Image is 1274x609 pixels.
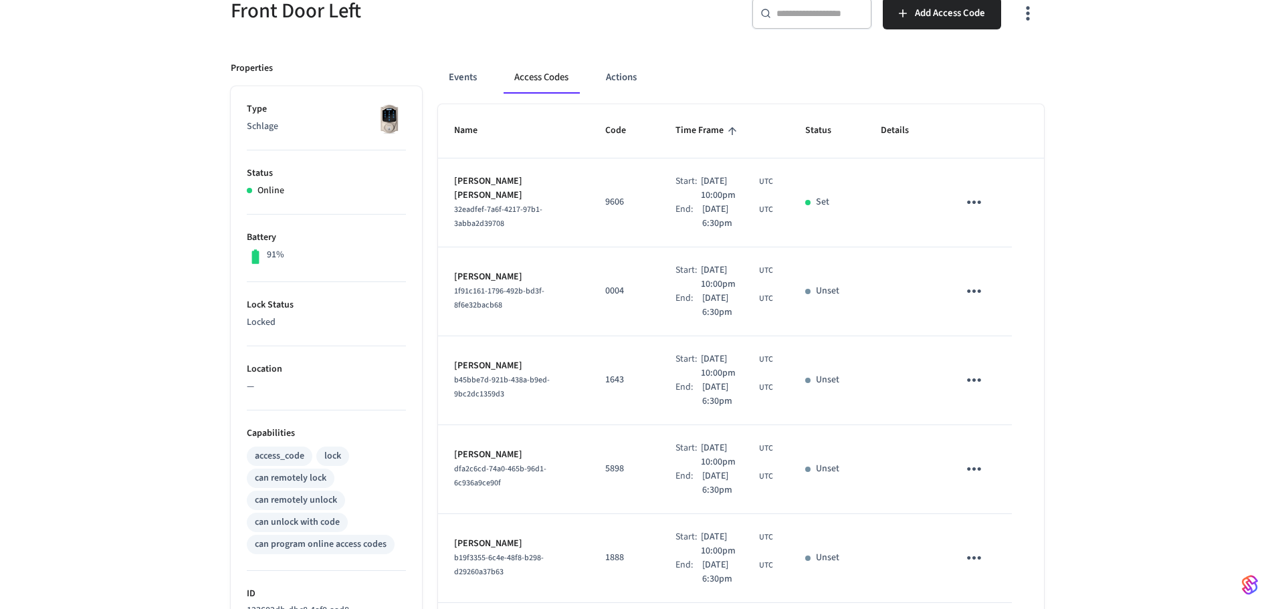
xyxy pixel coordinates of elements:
[702,291,774,320] div: UCT
[702,469,774,497] div: UCT
[915,5,985,22] span: Add Access Code
[605,551,643,565] p: 1888
[675,380,702,408] div: End:
[759,265,773,277] span: UTC
[454,285,544,311] span: 1f91c161-1796-492b-bd3f-8f6e32bacb68
[231,62,273,76] p: Properties
[675,558,702,586] div: End:
[255,471,326,485] div: can remotely lock
[605,120,643,141] span: Code
[701,530,756,558] span: [DATE] 10:00pm
[595,62,647,94] button: Actions
[454,359,573,373] p: [PERSON_NAME]
[759,293,773,305] span: UTC
[1242,574,1258,596] img: SeamLogoGradient.69752ec5.svg
[438,62,488,94] button: Events
[675,203,702,231] div: End:
[675,291,702,320] div: End:
[759,354,773,366] span: UTC
[247,587,406,601] p: ID
[759,531,773,543] span: UTC
[675,441,701,469] div: Start:
[702,203,774,231] div: UCT
[247,120,406,134] p: Schlage
[247,362,406,376] p: Location
[454,174,573,203] p: [PERSON_NAME] [PERSON_NAME]
[247,380,406,394] p: —
[454,204,542,229] span: 32eadfef-7a6f-4217-97b1-3abba2d39708
[702,558,757,586] span: [DATE] 6:30pm
[454,537,573,551] p: [PERSON_NAME]
[675,469,702,497] div: End:
[247,298,406,312] p: Lock Status
[702,380,757,408] span: [DATE] 6:30pm
[605,284,643,298] p: 0004
[759,204,773,216] span: UTC
[675,120,741,141] span: Time Frame
[675,263,701,291] div: Start:
[675,352,701,380] div: Start:
[605,373,643,387] p: 1643
[701,263,756,291] span: [DATE] 10:00pm
[816,373,839,387] p: Unset
[247,166,406,180] p: Status
[255,515,340,529] div: can unlock with code
[702,291,757,320] span: [DATE] 6:30pm
[255,537,387,552] div: can program online access codes
[454,448,573,462] p: [PERSON_NAME]
[816,284,839,298] p: Unset
[805,120,849,141] span: Status
[247,316,406,330] p: Locked
[816,462,839,476] p: Unset
[454,374,550,400] span: b45bbe7d-921b-438a-b9ed-9bc2dc1359d3
[759,443,773,455] span: UTC
[816,195,829,209] p: Set
[759,382,773,394] span: UTC
[701,441,773,469] div: UCT
[504,62,579,94] button: Access Codes
[701,441,756,469] span: [DATE] 10:00pm
[257,184,284,198] p: Online
[438,62,1044,94] div: ant example
[701,174,756,203] span: [DATE] 10:00pm
[247,231,406,245] p: Battery
[324,449,341,463] div: lock
[255,449,304,463] div: access_code
[675,174,701,203] div: Start:
[759,471,773,483] span: UTC
[701,530,773,558] div: UCT
[605,462,643,476] p: 5898
[759,176,773,188] span: UTC
[454,270,573,284] p: [PERSON_NAME]
[255,493,337,507] div: can remotely unlock
[247,102,406,116] p: Type
[701,174,773,203] div: UCT
[605,195,643,209] p: 9606
[759,560,773,572] span: UTC
[702,469,757,497] span: [DATE] 6:30pm
[701,352,756,380] span: [DATE] 10:00pm
[702,380,774,408] div: UCT
[454,552,544,578] span: b19f3355-6c4e-48f8-b298-d29260a37b63
[267,248,284,262] p: 91%
[247,427,406,441] p: Capabilities
[373,102,406,136] img: Schlage Sense Smart Deadbolt with Camelot Trim, Front
[454,463,546,489] span: dfa2c6cd-74a0-465b-96d1-6c936a9ce90f
[702,203,757,231] span: [DATE] 6:30pm
[675,530,701,558] div: Start:
[701,263,773,291] div: UCT
[881,120,926,141] span: Details
[816,551,839,565] p: Unset
[701,352,773,380] div: UCT
[702,558,774,586] div: UCT
[454,120,495,141] span: Name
